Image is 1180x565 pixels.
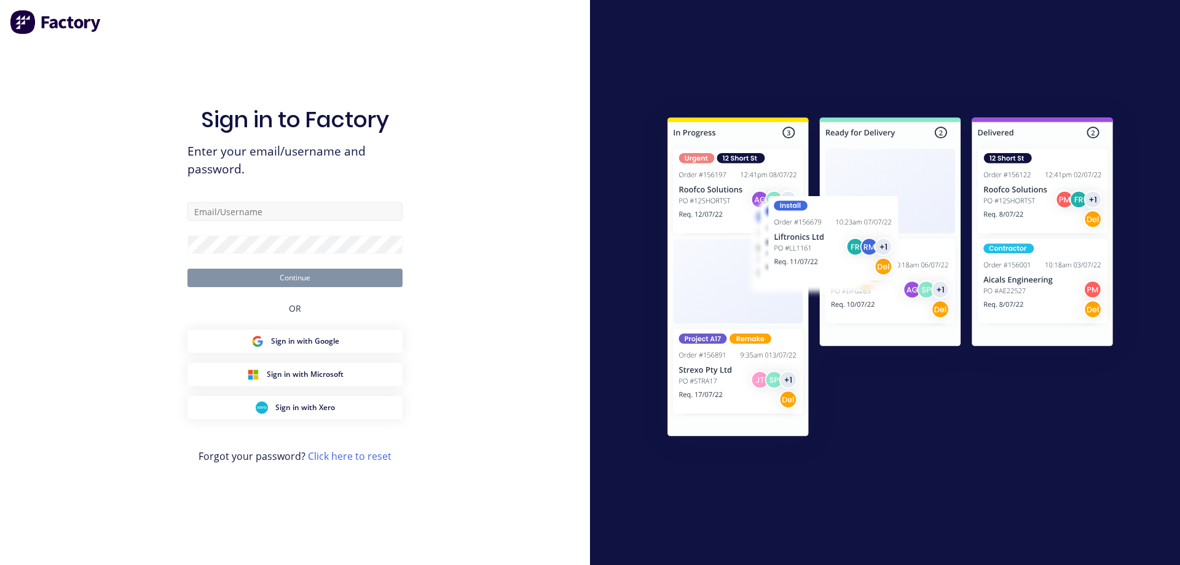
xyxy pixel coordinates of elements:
[275,402,335,413] span: Sign in with Xero
[289,287,301,330] div: OR
[187,363,403,386] button: Microsoft Sign inSign in with Microsoft
[247,368,259,381] img: Microsoft Sign in
[187,269,403,287] button: Continue
[187,143,403,178] span: Enter your email/username and password.
[187,202,403,221] input: Email/Username
[187,396,403,419] button: Xero Sign inSign in with Xero
[251,335,264,347] img: Google Sign in
[187,330,403,353] button: Google Sign inSign in with Google
[267,369,344,380] span: Sign in with Microsoft
[640,93,1140,465] img: Sign in
[199,449,391,464] span: Forgot your password?
[308,449,391,463] a: Click here to reset
[271,336,339,347] span: Sign in with Google
[10,10,102,34] img: Factory
[201,106,389,133] h1: Sign in to Factory
[256,401,268,414] img: Xero Sign in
